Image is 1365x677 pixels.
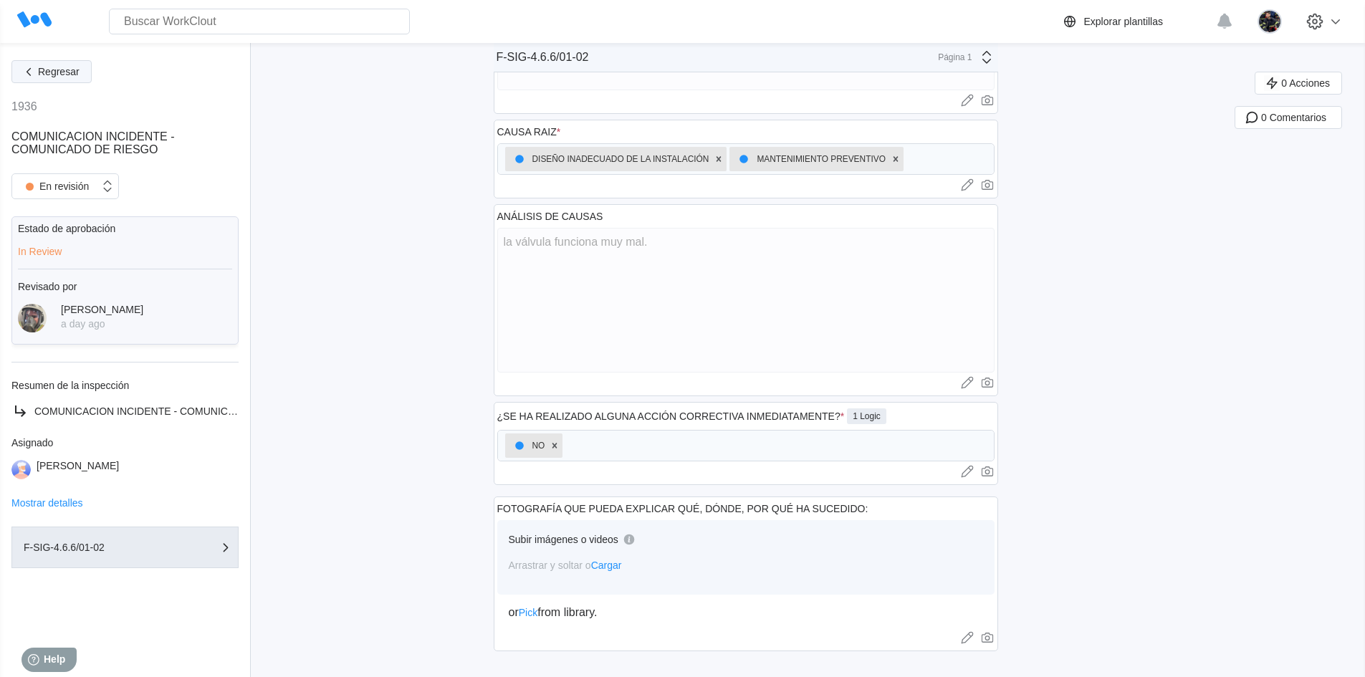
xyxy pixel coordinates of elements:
div: FOTOGRAFÍA QUE PUEDA EXPLICAR QUÉ, DÓNDE, POR QUÉ HA SUCEDIDO: [497,503,868,514]
span: Arrastrar y soltar o [509,560,622,571]
div: Resumen de la inspección [11,380,239,391]
div: 1936 [11,100,37,113]
div: Explorar plantillas [1084,16,1164,27]
button: Regresar [11,60,92,83]
img: 2f847459-28ef-4a61-85e4-954d408df519.jpg [18,304,47,332]
div: a day ago [61,318,143,330]
span: 0 Comentarios [1261,112,1326,123]
div: En revisión [19,176,89,196]
div: F-SIG-4.6.6/01-02 [497,51,589,64]
button: 0 Comentarios [1235,106,1342,129]
span: Regresar [38,67,80,77]
div: CAUSA RAIZ [497,126,561,138]
div: F-SIG-4.6.6/01-02 [24,542,167,552]
span: COMUNICACION INCIDENTE - COMUNICADO DE RIESGO [34,405,308,417]
div: Subir imágenes o videos [509,534,618,545]
span: 0 Acciones [1281,78,1330,88]
div: Página 1 [937,52,972,62]
button: Mostrar detalles [11,498,83,508]
a: COMUNICACION INCIDENTE - COMUNICADO DE RIESGO [11,403,239,420]
div: ANÁLISIS DE CAUSAS [497,211,603,222]
div: In Review [18,246,232,257]
div: or from library. [509,606,983,619]
input: Buscar WorkClout [109,9,410,34]
span: COMUNICACION INCIDENTE - COMUNICADO DE RIESGO [11,130,175,155]
textarea: la válvula funciona muy mal. [497,228,995,373]
div: ¿SE HA REALIZADO ALGUNA ACCIÓN CORRECTIVA INMEDIATAMENTE? [497,410,845,422]
span: Cargar [591,560,622,571]
div: Asignado [11,437,239,448]
button: 0 Acciones [1255,72,1342,95]
div: [PERSON_NAME] [37,460,119,479]
img: user-3.png [11,460,31,479]
img: 2a7a337f-28ec-44a9-9913-8eaa51124fce.jpg [1258,9,1282,34]
span: Pick [519,607,537,618]
button: F-SIG-4.6.6/01-02 [11,527,239,568]
div: [PERSON_NAME] [61,304,143,315]
div: 1 Logic [847,408,886,424]
a: Explorar plantillas [1061,13,1210,30]
div: Estado de aprobación [18,223,232,234]
div: Revisado por [18,281,232,292]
